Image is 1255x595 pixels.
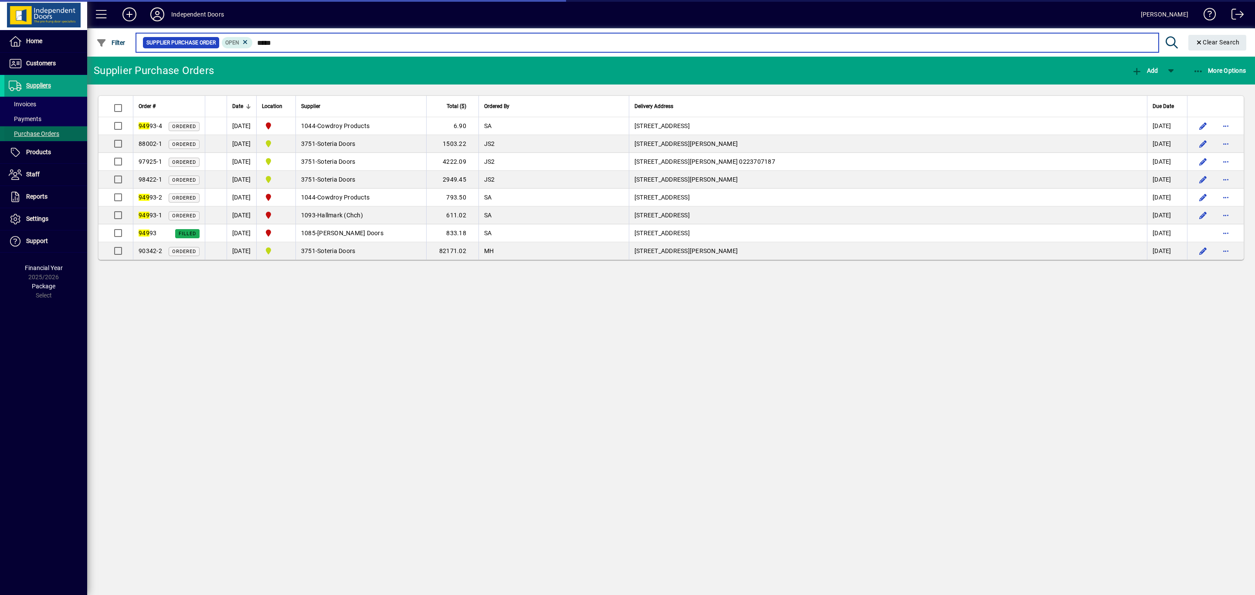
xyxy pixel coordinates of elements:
[295,171,426,189] td: -
[301,212,315,219] span: 1093
[317,122,370,129] span: Cowdroy Products
[146,38,216,47] span: Supplier Purchase Order
[139,122,149,129] em: 949
[317,158,355,165] span: Soteria Doors
[317,176,355,183] span: Soteria Doors
[1153,101,1174,111] span: Due Date
[139,194,162,201] span: 93-2
[1219,172,1233,186] button: More options
[172,124,196,129] span: Ordered
[222,37,253,48] mat-chip: Completion Status: Open
[179,231,196,237] span: Filled
[32,283,55,290] span: Package
[139,247,162,254] span: 90342-2
[484,101,509,111] span: Ordered By
[1196,244,1210,258] button: Edit
[426,224,478,242] td: 833.18
[172,249,196,254] span: Ordered
[4,30,87,52] a: Home
[227,206,256,224] td: [DATE]
[4,208,87,230] a: Settings
[139,230,156,237] span: 93
[96,39,125,46] span: Filter
[143,7,171,22] button: Profile
[484,122,492,129] span: SA
[426,189,478,206] td: 793.50
[1129,63,1160,78] button: Add
[9,115,41,122] span: Payments
[139,194,149,201] em: 949
[629,171,1147,189] td: [STREET_ADDRESS][PERSON_NAME]
[484,158,495,165] span: JS2
[484,140,495,147] span: JS2
[295,224,426,242] td: -
[426,117,478,135] td: 6.90
[1132,67,1158,74] span: Add
[1147,171,1187,189] td: [DATE]
[26,215,48,222] span: Settings
[629,206,1147,224] td: [STREET_ADDRESS]
[1219,244,1233,258] button: More options
[295,189,426,206] td: -
[225,40,239,46] span: Open
[295,135,426,153] td: -
[1188,35,1247,51] button: Clear
[262,246,290,256] span: Timaru
[301,140,315,147] span: 3751
[26,193,47,200] span: Reports
[26,237,48,244] span: Support
[317,140,355,147] span: Soteria Doors
[426,206,478,224] td: 611.02
[426,153,478,171] td: 4222.09
[1219,155,1233,169] button: More options
[1193,67,1246,74] span: More Options
[295,206,426,224] td: -
[1196,155,1210,169] button: Edit
[262,139,290,149] span: Timaru
[1147,242,1187,260] td: [DATE]
[262,101,290,111] div: Location
[26,60,56,67] span: Customers
[139,101,156,111] span: Order #
[1153,101,1182,111] div: Due Date
[1196,190,1210,204] button: Edit
[317,230,383,237] span: [PERSON_NAME] Doors
[484,230,492,237] span: SA
[4,164,87,186] a: Staff
[1219,119,1233,133] button: More options
[484,101,624,111] div: Ordered By
[139,140,162,147] span: 88002-1
[262,121,290,131] span: Christchurch
[94,35,128,51] button: Filter
[301,101,320,111] span: Supplier
[1219,190,1233,204] button: More options
[172,159,196,165] span: Ordered
[317,194,370,201] span: Cowdroy Products
[301,247,315,254] span: 3751
[227,242,256,260] td: [DATE]
[301,176,315,183] span: 3751
[227,171,256,189] td: [DATE]
[301,122,315,129] span: 1044
[4,53,87,74] a: Customers
[629,242,1147,260] td: [STREET_ADDRESS][PERSON_NAME]
[1191,63,1248,78] button: More Options
[426,242,478,260] td: 82171.02
[262,174,290,185] span: Timaru
[26,82,51,89] span: Suppliers
[1147,206,1187,224] td: [DATE]
[262,156,290,167] span: Timaru
[1196,172,1210,186] button: Edit
[227,153,256,171] td: [DATE]
[432,101,474,111] div: Total ($)
[1147,117,1187,135] td: [DATE]
[629,224,1147,242] td: [STREET_ADDRESS]
[301,194,315,201] span: 1044
[262,228,290,238] span: Christchurch
[227,224,256,242] td: [DATE]
[262,210,290,220] span: Christchurch
[227,189,256,206] td: [DATE]
[317,247,355,254] span: Soteria Doors
[262,192,290,203] span: Christchurch
[1196,137,1210,151] button: Edit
